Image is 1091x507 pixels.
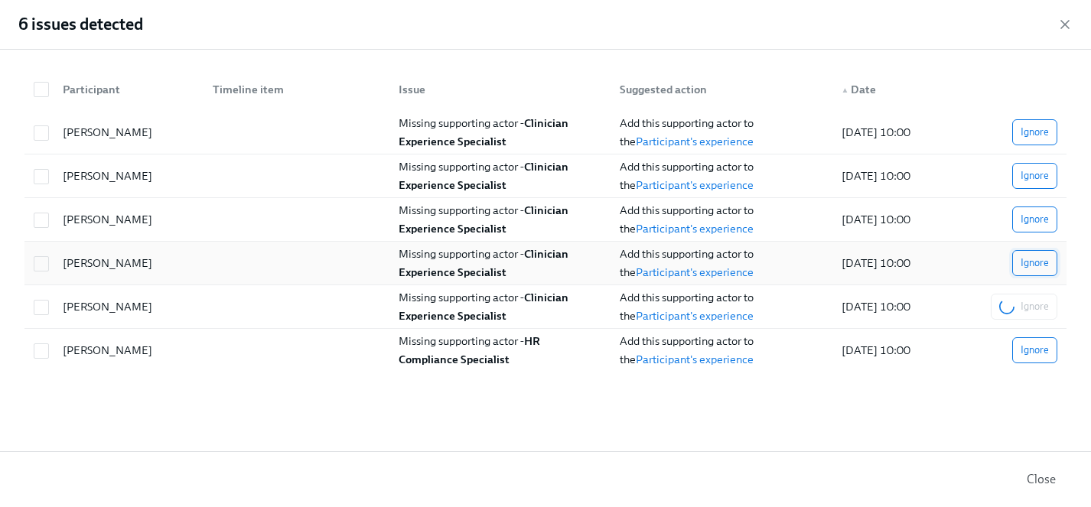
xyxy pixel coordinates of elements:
h2: 6 issues detected [18,13,143,36]
div: [DATE] 10:00 [835,210,941,229]
a: Participant's experience [636,222,754,236]
div: [PERSON_NAME] [57,167,200,185]
div: [PERSON_NAME] [57,341,200,359]
div: [DATE] 10:00 [835,254,941,272]
button: Ignore [1012,119,1057,145]
div: [PERSON_NAME] [57,297,200,316]
div: Timeline item [200,74,386,105]
div: Suggested action [614,80,829,99]
span: Ignore [1021,212,1049,227]
span: Close [1027,472,1056,487]
span: Ignore [1021,125,1049,140]
div: Issue [392,80,607,99]
span: ▲ [842,86,849,94]
div: Suggested action [607,74,829,105]
div: Date [835,80,941,99]
div: Participant [57,80,200,99]
a: Participant's experience [636,178,754,192]
div: [PERSON_NAME]Missing supporting actor -Clinician Experience SpecialistAdd this supporting actor t... [24,285,1067,329]
span: Ignore [1021,168,1049,184]
div: ▲Date [829,74,941,105]
div: [PERSON_NAME]Missing supporting actor -Clinician Experience SpecialistAdd this supporting actor t... [24,242,1067,285]
button: Ignore [1012,250,1057,276]
button: Ignore [1012,337,1057,363]
a: Participant's experience [636,265,754,279]
a: Participant's experience [636,353,754,366]
div: [PERSON_NAME] [57,254,200,272]
div: [DATE] 10:00 [835,341,941,359]
div: [PERSON_NAME]Missing supporting actor -Clinician Experience SpecialistAdd this supporting actor t... [24,111,1067,154]
div: [PERSON_NAME]Missing supporting actor -Clinician Experience SpecialistAdd this supporting actor t... [24,154,1067,198]
div: Issue [386,74,607,105]
button: Close [1016,464,1067,495]
div: [PERSON_NAME]Missing supporting actor -HR Compliance SpecialistAdd this supporting actor to thePa... [24,329,1067,372]
div: [DATE] 10:00 [835,167,941,185]
div: [DATE] 10:00 [835,297,941,316]
div: [PERSON_NAME] [57,210,200,229]
div: Timeline item [207,80,386,99]
span: Ignore [1021,343,1049,358]
div: [DATE] 10:00 [835,123,941,141]
div: [PERSON_NAME]Missing supporting actor -Clinician Experience SpecialistAdd this supporting actor t... [24,198,1067,242]
a: Participant's experience [636,135,754,148]
button: Ignore [1012,206,1057,232]
button: Ignore [1012,163,1057,189]
span: Ignore [1021,255,1049,271]
div: [PERSON_NAME] [57,123,200,141]
a: Participant's experience [636,309,754,323]
div: Participant [50,74,200,105]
